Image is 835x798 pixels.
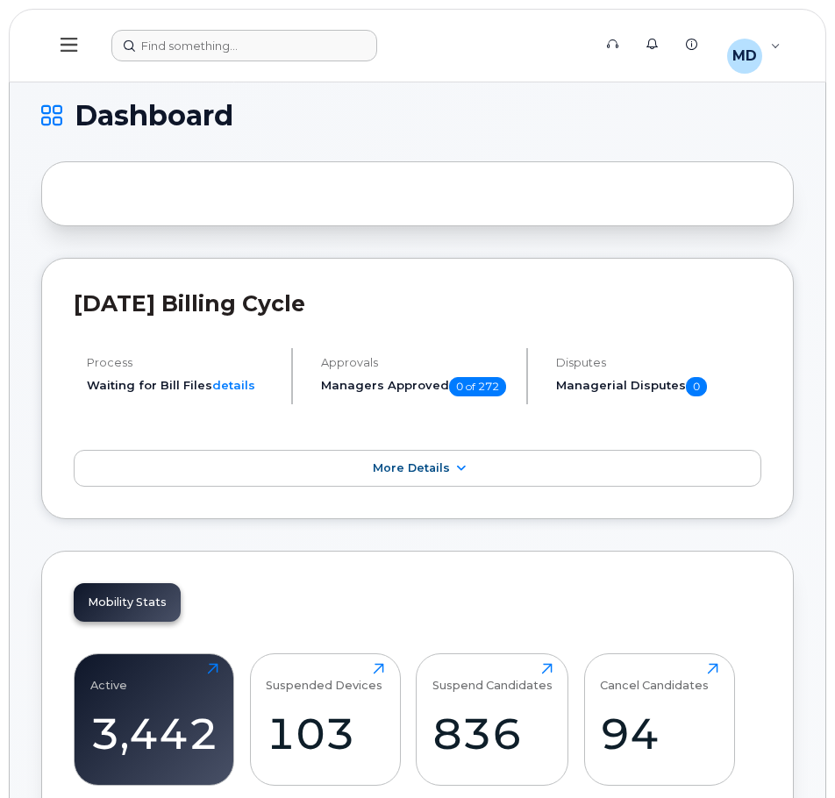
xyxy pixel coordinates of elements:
[266,663,382,692] div: Suspended Devices
[556,356,761,369] h4: Disputes
[90,663,127,692] div: Active
[321,356,510,369] h4: Approvals
[600,663,709,692] div: Cancel Candidates
[212,378,255,392] a: details
[90,663,218,775] a: Active3,442
[600,708,718,759] div: 94
[266,708,384,759] div: 103
[321,377,510,396] h5: Managers Approved
[90,708,218,759] div: 3,442
[266,663,384,775] a: Suspended Devices103
[75,103,233,129] span: Dashboard
[432,663,553,775] a: Suspend Candidates836
[432,708,553,759] div: 836
[74,290,761,317] h2: [DATE] Billing Cycle
[600,663,718,775] a: Cancel Candidates94
[449,377,506,396] span: 0 of 272
[686,377,707,396] span: 0
[373,461,450,474] span: More Details
[556,377,761,396] h5: Managerial Disputes
[87,377,276,394] li: Waiting for Bill Files
[432,663,553,692] div: Suspend Candidates
[87,356,276,369] h4: Process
